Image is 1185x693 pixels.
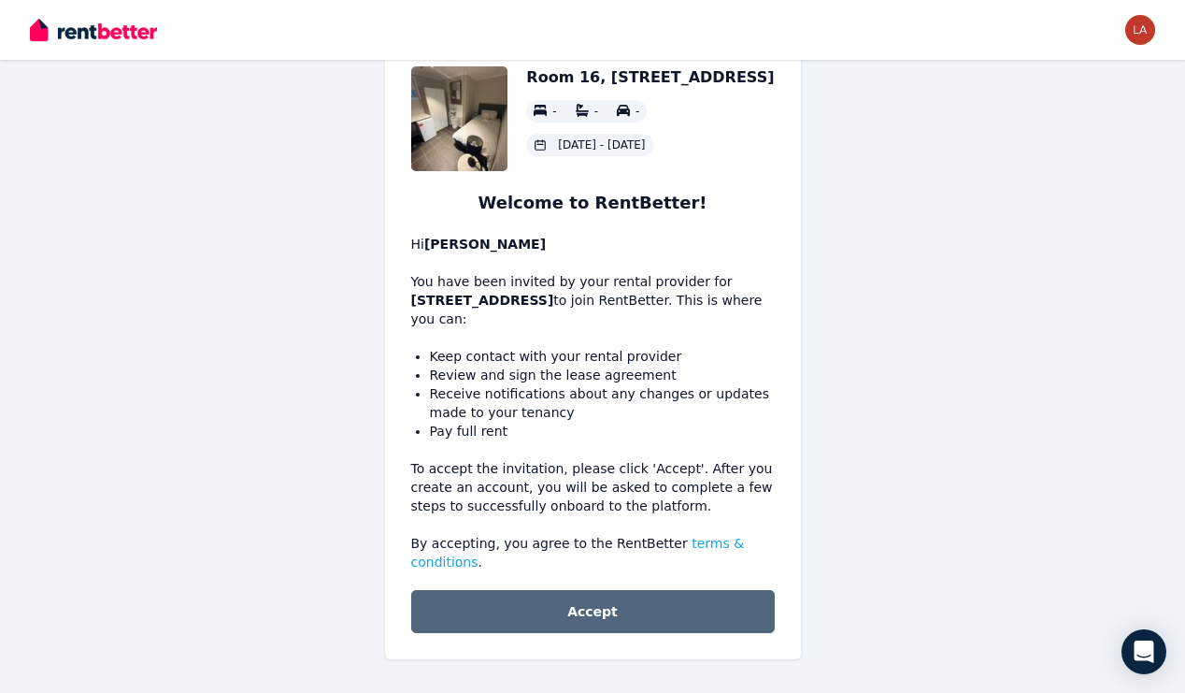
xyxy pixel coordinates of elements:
b: [STREET_ADDRESS] [411,293,554,308]
li: Pay full rent [430,422,775,440]
b: [PERSON_NAME] [424,237,546,252]
p: You have been invited by your rental provider for to join RentBetter. This is where you can: [411,235,775,328]
h2: Room 16, [STREET_ADDRESS] [526,66,774,89]
div: Open Intercom Messenger [1121,629,1166,674]
span: - [552,105,556,118]
p: To accept the invitation, please click 'Accept'. After you create an account, you will be asked t... [411,459,775,515]
li: Review and sign the lease agreement [430,366,775,384]
span: - [594,105,598,118]
span: - [635,105,639,118]
span: [DATE] - [DATE] [558,137,645,152]
li: Keep contact with your rental provider [430,347,775,366]
p: By accepting, you agree to the RentBetter . [411,534,775,571]
button: Accept [411,590,775,633]
h1: Welcome to RentBetter! [411,190,775,216]
img: larakmackay@icloud.com [1125,15,1155,45]
li: Receive notifications about any changes or updates made to your tenancy [430,384,775,422]
img: RentBetter [30,16,157,44]
span: Hi [411,237,547,252]
img: Property Url [411,66,508,171]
